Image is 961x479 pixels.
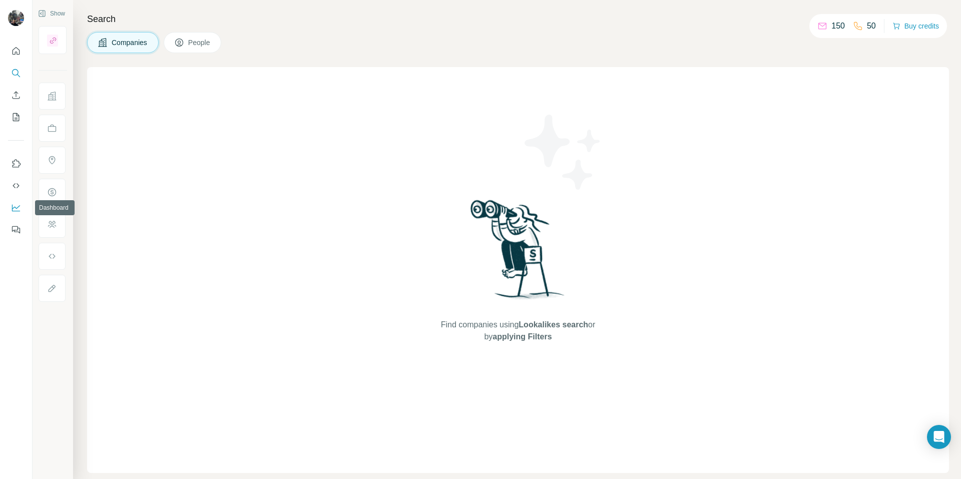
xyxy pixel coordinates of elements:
[867,20,876,32] p: 50
[8,64,24,82] button: Search
[188,38,211,48] span: People
[493,332,552,341] span: applying Filters
[8,199,24,217] button: Dashboard
[518,107,608,197] img: Surfe Illustration - Stars
[87,12,949,26] h4: Search
[466,197,570,309] img: Surfe Illustration - Woman searching with binoculars
[8,86,24,104] button: Enrich CSV
[927,425,951,449] div: Open Intercom Messenger
[831,20,845,32] p: 150
[8,10,24,26] img: Avatar
[8,108,24,126] button: My lists
[112,38,148,48] span: Companies
[8,221,24,239] button: Feedback
[519,320,588,329] span: Lookalikes search
[8,155,24,173] button: Use Surfe on LinkedIn
[31,6,72,21] button: Show
[8,177,24,195] button: Use Surfe API
[438,319,598,343] span: Find companies using or by
[892,19,939,33] button: Buy credits
[8,42,24,60] button: Quick start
